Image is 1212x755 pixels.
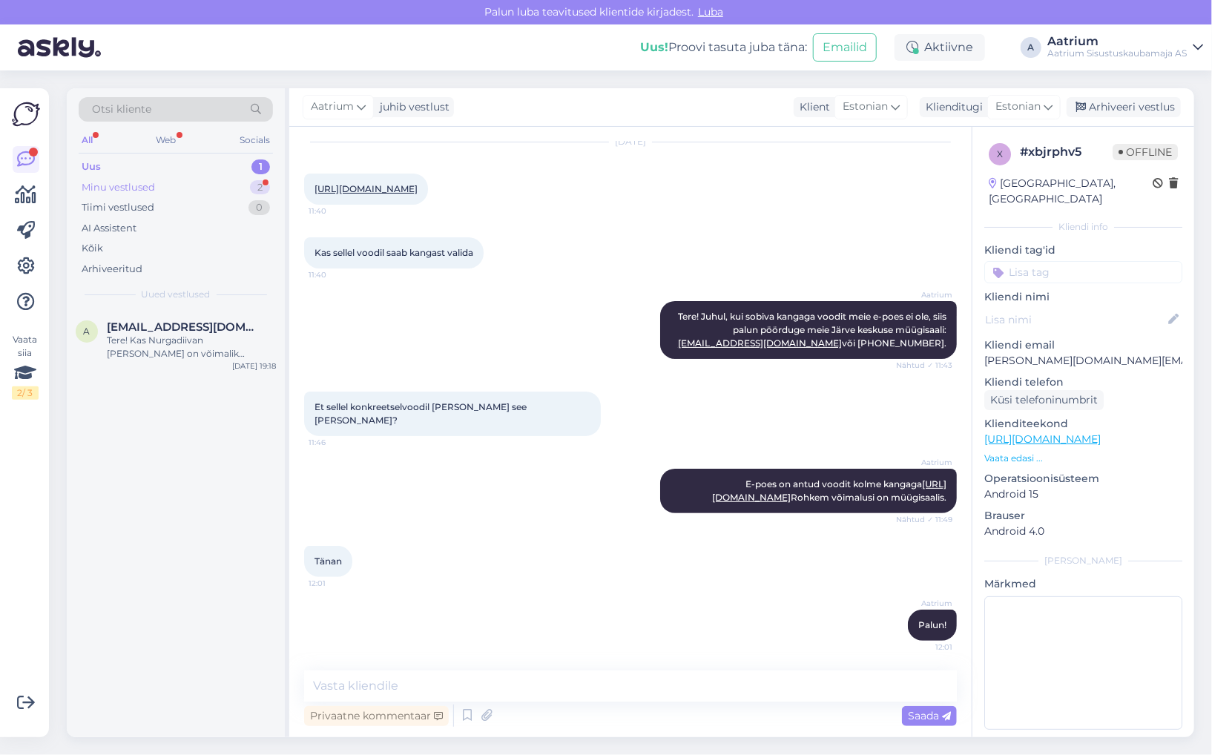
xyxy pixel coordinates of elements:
div: 0 [248,200,270,215]
div: juhib vestlust [374,99,449,115]
div: [GEOGRAPHIC_DATA], [GEOGRAPHIC_DATA] [989,176,1153,207]
span: Palun! [918,619,946,630]
span: 12:01 [897,642,952,653]
div: Web [154,131,180,150]
span: Aatrium [897,457,952,468]
div: [PERSON_NAME] [984,554,1182,567]
div: Aatrium Sisustuskaubamaja AS [1047,47,1187,59]
a: [EMAIL_ADDRESS][DOMAIN_NAME] [678,337,842,349]
span: Kas sellel voodil saab kangast valida [314,247,473,258]
p: Vaata edasi ... [984,452,1182,465]
a: AatriumAatrium Sisustuskaubamaja AS [1047,36,1203,59]
div: Minu vestlused [82,180,155,195]
div: Arhiveeri vestlus [1067,97,1181,117]
p: Android 4.0 [984,524,1182,539]
div: 2 [250,180,270,195]
span: Estonian [843,99,888,115]
span: Saada [908,709,951,722]
div: Aatrium [1047,36,1187,47]
b: Uus! [640,40,668,54]
div: A [1021,37,1041,58]
span: Tere! Juhul, kui sobiva kangaga voodit meie e-poes ei ole, siis palun pöörduge meie Järve keskuse... [678,311,949,349]
span: andryilusk@gmail.com [107,320,261,334]
span: Aatrium [897,598,952,609]
div: Kõik [82,241,103,256]
a: [URL][DOMAIN_NAME] [984,432,1101,446]
span: Otsi kliente [92,102,151,117]
p: [PERSON_NAME][DOMAIN_NAME][EMAIL_ADDRESS][DOMAIN_NAME] [984,353,1182,369]
span: 11:40 [309,269,364,280]
div: # xbjrphv5 [1020,143,1113,161]
input: Lisa nimi [985,311,1165,328]
span: Et sellel konkreetselvoodil [PERSON_NAME] see [PERSON_NAME]? [314,401,529,426]
span: 12:01 [309,578,364,589]
div: [DATE] 19:18 [232,360,276,372]
span: Nähtud ✓ 11:49 [896,514,952,525]
span: Tänan [314,555,342,567]
span: Luba [694,5,728,19]
p: Kliendi email [984,337,1182,353]
div: [DATE] [304,135,957,148]
div: Klienditugi [920,99,983,115]
div: Aktiivne [895,34,985,61]
div: Uus [82,159,101,174]
span: Aatrium [311,99,354,115]
div: AI Assistent [82,221,136,236]
span: 11:46 [309,437,364,448]
p: Kliendi nimi [984,289,1182,305]
div: Proovi tasuta juba täna: [640,39,807,56]
div: Tiimi vestlused [82,200,154,215]
div: Kliendi info [984,220,1182,234]
span: Nähtud ✓ 11:43 [896,360,952,371]
p: Brauser [984,508,1182,524]
a: [URL][DOMAIN_NAME] [314,183,418,194]
div: Küsi telefoninumbrit [984,390,1104,410]
p: Kliendi tag'id [984,243,1182,258]
p: Operatsioonisüsteem [984,471,1182,487]
div: Klient [794,99,830,115]
div: Vaata siia [12,333,39,400]
p: Klienditeekond [984,416,1182,432]
span: Aatrium [897,289,952,300]
span: Estonian [995,99,1041,115]
span: x [997,148,1003,159]
button: Emailid [813,33,877,62]
span: 11:40 [309,205,364,217]
span: E-poes on antud voodit kolme kangaga Rohkem võimalusi on müügisaalis. [712,478,946,503]
div: 1 [251,159,270,174]
div: 2 / 3 [12,386,39,400]
input: Lisa tag [984,261,1182,283]
span: a [84,326,90,337]
p: Android 15 [984,487,1182,502]
span: Uued vestlused [142,288,211,301]
div: Arhiveeritud [82,262,142,277]
span: Offline [1113,144,1178,160]
div: Socials [237,131,273,150]
div: All [79,131,96,150]
div: Tere! Kas Nurgadiivan [PERSON_NAME] on võimalik internetist ka teist [PERSON_NAME] materjali tell... [107,334,276,360]
img: Askly Logo [12,100,40,128]
p: Märkmed [984,576,1182,592]
div: Privaatne kommentaar [304,706,449,726]
p: Kliendi telefon [984,375,1182,390]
